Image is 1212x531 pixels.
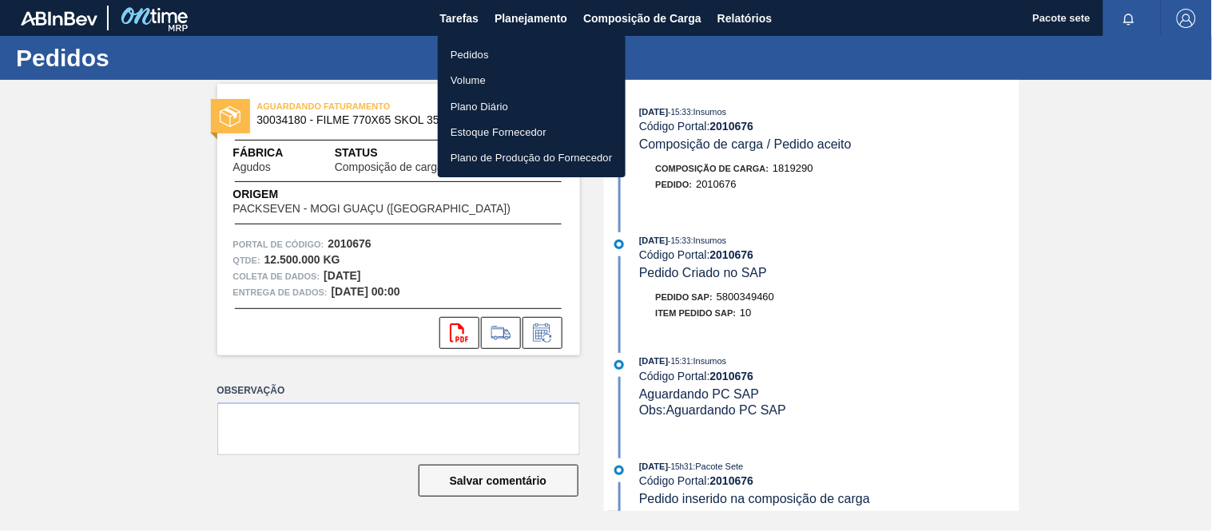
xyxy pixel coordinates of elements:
[451,49,489,61] font: Pedidos
[438,145,626,170] a: Plano de Produção do Fornecedor
[438,67,626,93] a: Volume
[438,119,626,145] a: Estoque Fornecedor
[451,126,546,138] font: Estoque Fornecedor
[451,152,613,164] font: Plano de Produção do Fornecedor
[438,42,626,67] a: Pedidos
[438,93,626,119] a: Plano Diário
[451,74,486,86] font: Volume
[451,100,508,112] font: Plano Diário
